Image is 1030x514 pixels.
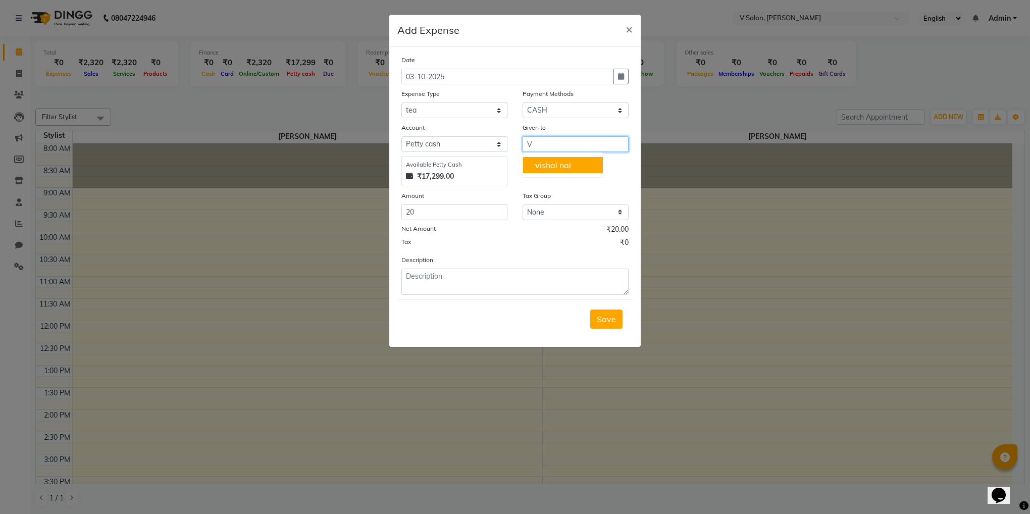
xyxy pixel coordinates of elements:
label: Description [401,255,433,265]
span: ₹0 [620,237,629,250]
strong: ₹17,299.00 [417,171,454,182]
span: Save [597,314,616,324]
label: Tax [401,237,411,246]
span: ₹20.00 [606,224,629,237]
button: Save [590,310,623,329]
label: Expense Type [401,89,440,98]
label: Amount [401,191,424,200]
label: Net Amount [401,224,436,233]
label: Account [401,123,425,132]
span: × [626,21,633,36]
label: Tax Group [523,191,551,200]
h5: Add Expense [397,23,459,38]
span: v [535,160,540,170]
label: Date [401,56,415,65]
div: Available Petty Cash [406,161,503,169]
iframe: chat widget [988,474,1020,504]
label: Given to [523,123,546,132]
input: Amount [401,204,507,220]
button: Close [617,15,641,43]
input: Given to [523,136,629,152]
label: Payment Methods [523,89,574,98]
ngb-highlight: ishal nai [535,160,571,170]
